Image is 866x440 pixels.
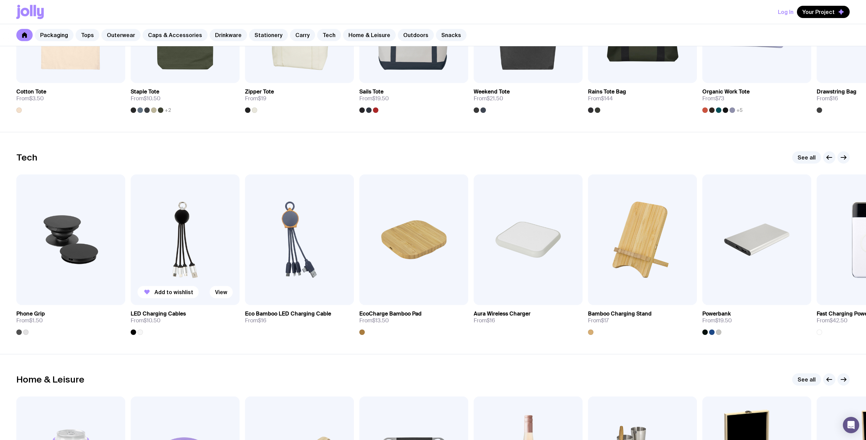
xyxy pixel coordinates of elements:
a: Bamboo Charging StandFrom$17 [588,305,697,335]
a: Organic Work ToteFrom$73+5 [702,83,811,113]
a: Home & Leisure [343,29,396,41]
a: Zipper ToteFrom$19 [245,83,354,113]
span: From [588,317,609,324]
h2: Home & Leisure [16,374,84,385]
a: Aura Wireless ChargerFrom$16 [474,305,583,329]
span: From [16,317,43,324]
h3: Powerbank [702,310,731,317]
a: Cotton ToteFrom$3.50 [16,83,125,113]
span: $10.50 [144,95,161,102]
span: From [359,95,389,102]
span: $19 [258,95,266,102]
a: EcoCharge Bamboo PadFrom$13.50 [359,305,468,335]
a: See all [792,151,821,164]
h3: Staple Tote [131,88,159,95]
span: From [817,317,848,324]
span: $42.50 [830,317,848,324]
h3: Aura Wireless Charger [474,310,530,317]
a: Packaging [35,29,73,41]
span: From [817,95,838,102]
span: Add to wishlist [154,289,193,295]
span: +2 [165,107,171,113]
span: From [588,95,613,102]
span: $10.50 [144,317,161,324]
span: From [131,317,161,324]
span: $16 [830,95,838,102]
span: From [702,95,724,102]
span: From [245,317,266,324]
span: $13.50 [372,317,389,324]
a: PowerbankFrom$19.50 [702,305,811,335]
span: Your Project [802,9,835,15]
h3: Organic Work Tote [702,88,750,95]
h3: Bamboo Charging Stand [588,310,652,317]
a: Outerwear [101,29,141,41]
h3: Phone Grip [16,310,45,317]
span: $1.50 [29,317,43,324]
h2: Tech [16,152,37,163]
span: $3.50 [29,95,44,102]
span: $16 [258,317,266,324]
span: From [131,95,161,102]
a: Phone GripFrom$1.50 [16,305,125,335]
span: +5 [736,107,742,113]
a: Rains Tote BagFrom$144 [588,83,697,113]
span: From [16,95,44,102]
a: Eco Bamboo LED Charging CableFrom$16 [245,305,354,329]
h3: Weekend Tote [474,88,510,95]
a: Tech [317,29,341,41]
a: Sails ToteFrom$19.50 [359,83,468,113]
button: Log In [778,6,794,18]
a: Stationery [249,29,288,41]
span: $16 [487,317,495,324]
a: Snacks [436,29,467,41]
a: View [210,286,233,298]
span: From [702,317,732,324]
span: From [474,317,495,324]
a: LED Charging CablesFrom$10.50 [131,305,240,335]
span: $73 [715,95,724,102]
a: See all [792,373,821,386]
button: Your Project [797,6,850,18]
span: From [474,95,503,102]
h3: Cotton Tote [16,88,46,95]
span: $19.50 [372,95,389,102]
a: Outdoors [398,29,434,41]
a: Weekend ToteFrom$21.50 [474,83,583,113]
h3: Rains Tote Bag [588,88,626,95]
h3: Drawstring Bag [817,88,856,95]
h3: Eco Bamboo LED Charging Cable [245,310,331,317]
span: From [245,95,266,102]
a: Drinkware [210,29,247,41]
h3: EcoCharge Bamboo Pad [359,310,422,317]
a: Staple ToteFrom$10.50+2 [131,83,240,113]
a: Tops [76,29,99,41]
h3: LED Charging Cables [131,310,186,317]
a: Caps & Accessories [143,29,208,41]
span: From [359,317,389,324]
button: Add to wishlist [137,286,199,298]
a: Carry [290,29,315,41]
span: $21.50 [487,95,503,102]
div: Open Intercom Messenger [843,417,859,433]
h3: Sails Tote [359,88,383,95]
h3: Zipper Tote [245,88,274,95]
span: $144 [601,95,613,102]
span: $17 [601,317,609,324]
span: $19.50 [715,317,732,324]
